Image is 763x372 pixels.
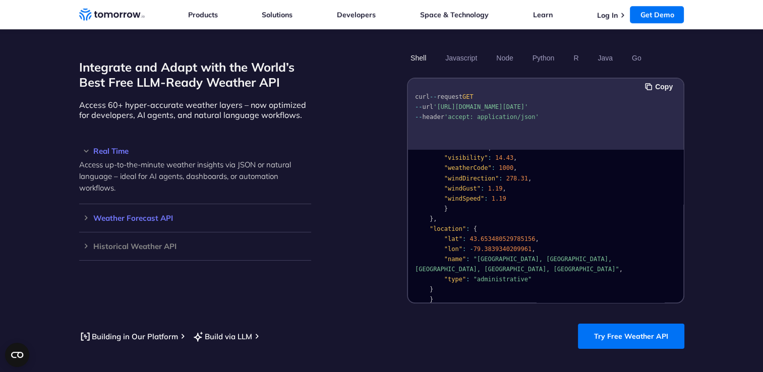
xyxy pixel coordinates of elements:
span: 1.19 [488,185,502,192]
span: '[URL][DOMAIN_NAME][DATE]' [433,103,528,110]
span: , [513,154,517,161]
span: -- [429,93,436,100]
a: Products [188,10,218,19]
span: , [532,245,535,253]
h3: Weather Forecast API [79,214,311,222]
a: Try Free Weather API [578,324,684,349]
span: curl [415,93,430,100]
a: Get Demo [630,6,684,23]
span: : [462,245,465,253]
p: Access 60+ hyper-accurate weather layers – now optimized for developers, AI agents, and natural l... [79,100,311,120]
span: : [481,185,484,192]
button: Go [628,49,644,67]
button: Open CMP widget [5,343,29,367]
span: : [466,276,469,283]
span: { [473,225,477,232]
button: Node [493,49,516,67]
a: Build via LLM [192,330,252,343]
button: Javascript [442,49,481,67]
a: Learn [533,10,553,19]
span: "location" [429,225,465,232]
h3: Real Time [79,147,311,155]
span: : [484,195,488,202]
span: 14.43 [495,154,513,161]
button: R [570,49,582,67]
span: 'accept: application/json' [444,113,539,120]
h3: Historical Weather API [79,242,311,250]
span: "windGust" [444,185,480,192]
a: Solutions [262,10,292,19]
span: - [469,245,473,253]
span: : [488,154,491,161]
span: "weatherCode" [444,164,491,171]
span: , [513,164,517,171]
a: Building in Our Platform [79,330,178,343]
span: "windSpeed" [444,195,484,202]
span: "administrative" [473,276,532,283]
button: Copy [645,81,676,92]
span: header [422,113,444,120]
span: 1000 [499,164,513,171]
span: : [499,175,502,182]
button: Java [594,49,616,67]
button: Shell [407,49,430,67]
span: "name" [444,256,465,263]
span: 278.31 [506,175,527,182]
span: 43.653480529785156 [469,235,535,242]
span: 79.3839340209961 [473,245,532,253]
span: } [429,286,433,293]
span: "visibility" [444,154,488,161]
span: -- [415,103,422,110]
span: -- [415,113,422,120]
span: , [433,215,437,222]
p: Access up-to-the-minute weather insights via JSON or natural language – ideal for AI agents, dash... [79,159,311,194]
span: "windDirection" [444,175,498,182]
span: : [462,235,465,242]
span: "type" [444,276,465,283]
a: Space & Technology [420,10,489,19]
a: Home link [79,7,145,22]
span: , [619,266,622,273]
span: "[GEOGRAPHIC_DATA], [GEOGRAPHIC_DATA], [GEOGRAPHIC_DATA], [GEOGRAPHIC_DATA], [GEOGRAPHIC_DATA]" [415,256,619,273]
span: , [528,175,532,182]
span: request [437,93,462,100]
a: Log In [597,11,617,20]
span: url [422,103,433,110]
span: GET [462,93,473,100]
span: } [429,215,433,222]
span: 1.19 [491,195,506,202]
span: : [466,256,469,263]
span: : [466,225,469,232]
span: , [535,235,539,242]
span: "lon" [444,245,462,253]
span: } [429,296,433,303]
span: "lat" [444,235,462,242]
span: } [444,205,447,212]
span: , [502,185,506,192]
button: Python [529,49,558,67]
span: : [491,164,495,171]
h2: Integrate and Adapt with the World’s Best Free LLM-Ready Weather API [79,59,311,90]
a: Developers [337,10,376,19]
